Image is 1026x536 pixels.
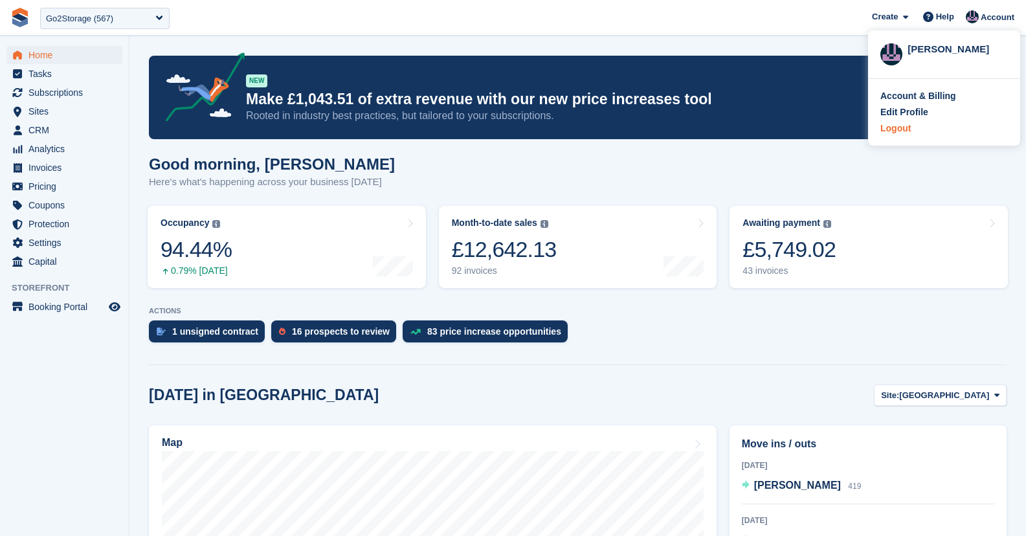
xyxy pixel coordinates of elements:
span: Create [872,10,898,23]
div: Account & Billing [880,89,956,103]
span: Coupons [28,196,106,214]
a: 16 prospects to review [271,320,403,349]
a: [PERSON_NAME] 419 [742,478,862,495]
img: icon-info-grey-7440780725fd019a000dd9b08b2336e03edf1995a4989e88bcd33f0948082b44.svg [212,220,220,228]
img: price-adjustments-announcement-icon-8257ccfd72463d97f412b2fc003d46551f7dbcb40ab6d574587a9cd5c0d94... [155,52,245,126]
div: [PERSON_NAME] [908,42,1008,54]
img: prospect-51fa495bee0391a8d652442698ab0144808aea92771e9ea1ae160a38d050c398.svg [279,328,285,335]
div: Occupancy [161,218,209,229]
div: £5,749.02 [742,236,836,263]
div: [DATE] [742,460,994,471]
span: Booking Portal [28,298,106,316]
span: 419 [848,482,861,491]
div: 83 price increase opportunities [427,326,561,337]
a: menu [6,65,122,83]
a: menu [6,215,122,233]
span: CRM [28,121,106,139]
span: Analytics [28,140,106,158]
span: Tasks [28,65,106,83]
a: Preview store [107,299,122,315]
h2: Move ins / outs [742,436,994,452]
div: £12,642.13 [452,236,557,263]
a: menu [6,196,122,214]
span: Site: [881,389,899,402]
span: Storefront [12,282,129,295]
span: Home [28,46,106,64]
h1: Good morning, [PERSON_NAME] [149,155,395,173]
h2: [DATE] in [GEOGRAPHIC_DATA] [149,386,379,404]
a: menu [6,84,122,102]
h2: Map [162,437,183,449]
a: menu [6,140,122,158]
div: NEW [246,74,267,87]
div: Logout [880,122,911,135]
a: menu [6,177,122,195]
span: [GEOGRAPHIC_DATA] [899,389,989,402]
span: Sites [28,102,106,120]
a: menu [6,298,122,316]
span: [PERSON_NAME] [754,480,841,491]
p: Make £1,043.51 of extra revenue with our new price increases tool [246,90,893,109]
div: 43 invoices [742,265,836,276]
span: Capital [28,252,106,271]
img: stora-icon-8386f47178a22dfd0bd8f6a31ec36ba5ce8667c1dd55bd0f319d3a0aa187defe.svg [10,8,30,27]
div: Go2Storage (567) [46,12,113,25]
span: Invoices [28,159,106,177]
a: menu [6,159,122,177]
div: 94.44% [161,236,232,263]
a: Awaiting payment £5,749.02 43 invoices [730,206,1008,288]
p: ACTIONS [149,307,1007,315]
div: 92 invoices [452,265,557,276]
span: Protection [28,215,106,233]
img: icon-info-grey-7440780725fd019a000dd9b08b2336e03edf1995a4989e88bcd33f0948082b44.svg [823,220,831,228]
p: Rooted in industry best practices, but tailored to your subscriptions. [246,109,893,123]
div: Awaiting payment [742,218,820,229]
div: [DATE] [742,515,994,526]
span: Subscriptions [28,84,106,102]
a: menu [6,252,122,271]
span: Help [936,10,954,23]
a: Occupancy 94.44% 0.79% [DATE] [148,206,426,288]
a: menu [6,102,122,120]
a: menu [6,46,122,64]
a: Logout [880,122,1008,135]
img: icon-info-grey-7440780725fd019a000dd9b08b2336e03edf1995a4989e88bcd33f0948082b44.svg [541,220,548,228]
img: contract_signature_icon-13c848040528278c33f63329250d36e43548de30e8caae1d1a13099fd9432cc5.svg [157,328,166,335]
a: menu [6,234,122,252]
img: price_increase_opportunities-93ffe204e8149a01c8c9dc8f82e8f89637d9d84a8eef4429ea346261dce0b2c0.svg [410,329,421,335]
span: Settings [28,234,106,252]
a: Edit Profile [880,106,1008,119]
div: 1 unsigned contract [172,326,258,337]
a: Month-to-date sales £12,642.13 92 invoices [439,206,717,288]
button: Site: [GEOGRAPHIC_DATA] [874,385,1007,406]
div: Edit Profile [880,106,928,119]
div: Month-to-date sales [452,218,537,229]
div: 0.79% [DATE] [161,265,232,276]
a: 1 unsigned contract [149,320,271,349]
a: 83 price increase opportunities [403,320,574,349]
a: Account & Billing [880,89,1008,103]
div: 16 prospects to review [292,326,390,337]
a: menu [6,121,122,139]
img: Oliver Bruce [966,10,979,23]
span: Account [981,11,1014,24]
p: Here's what's happening across your business [DATE] [149,175,395,190]
span: Pricing [28,177,106,195]
img: Oliver Bruce [880,43,902,65]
